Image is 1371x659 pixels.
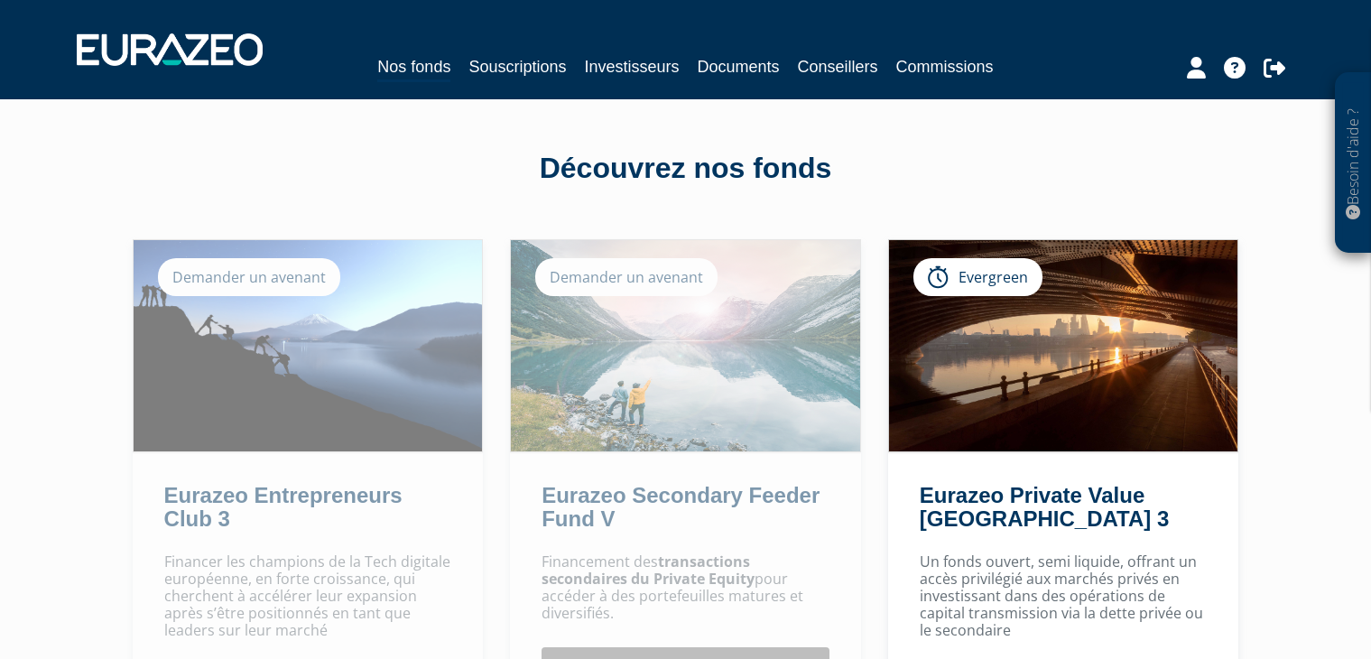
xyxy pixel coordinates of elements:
a: Souscriptions [468,54,566,79]
a: Investisseurs [584,54,679,79]
p: Financer les champions de la Tech digitale européenne, en forte croissance, qui cherchent à accél... [164,553,452,640]
div: Découvrez nos fonds [171,148,1200,190]
a: Documents [698,54,780,79]
a: Commissions [896,54,994,79]
p: Financement des pour accéder à des portefeuilles matures et diversifiés. [542,553,829,623]
a: Conseillers [798,54,878,79]
strong: transactions secondaires du Private Equity [542,552,755,589]
a: Eurazeo Private Value [GEOGRAPHIC_DATA] 3 [920,483,1169,531]
img: Eurazeo Private Value Europe 3 [889,240,1238,451]
a: Nos fonds [377,54,450,82]
div: Demander un avenant [158,258,340,296]
p: Besoin d'aide ? [1343,82,1364,245]
img: Eurazeo Entrepreneurs Club 3 [134,240,483,451]
a: Eurazeo Secondary Feeder Fund V [542,483,820,531]
p: Un fonds ouvert, semi liquide, offrant un accès privilégié aux marchés privés en investissant dan... [920,553,1208,640]
a: Eurazeo Entrepreneurs Club 3 [164,483,403,531]
div: Evergreen [913,258,1042,296]
img: 1732889491-logotype_eurazeo_blanc_rvb.png [77,33,263,66]
div: Demander un avenant [535,258,718,296]
img: Eurazeo Secondary Feeder Fund V [511,240,860,451]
